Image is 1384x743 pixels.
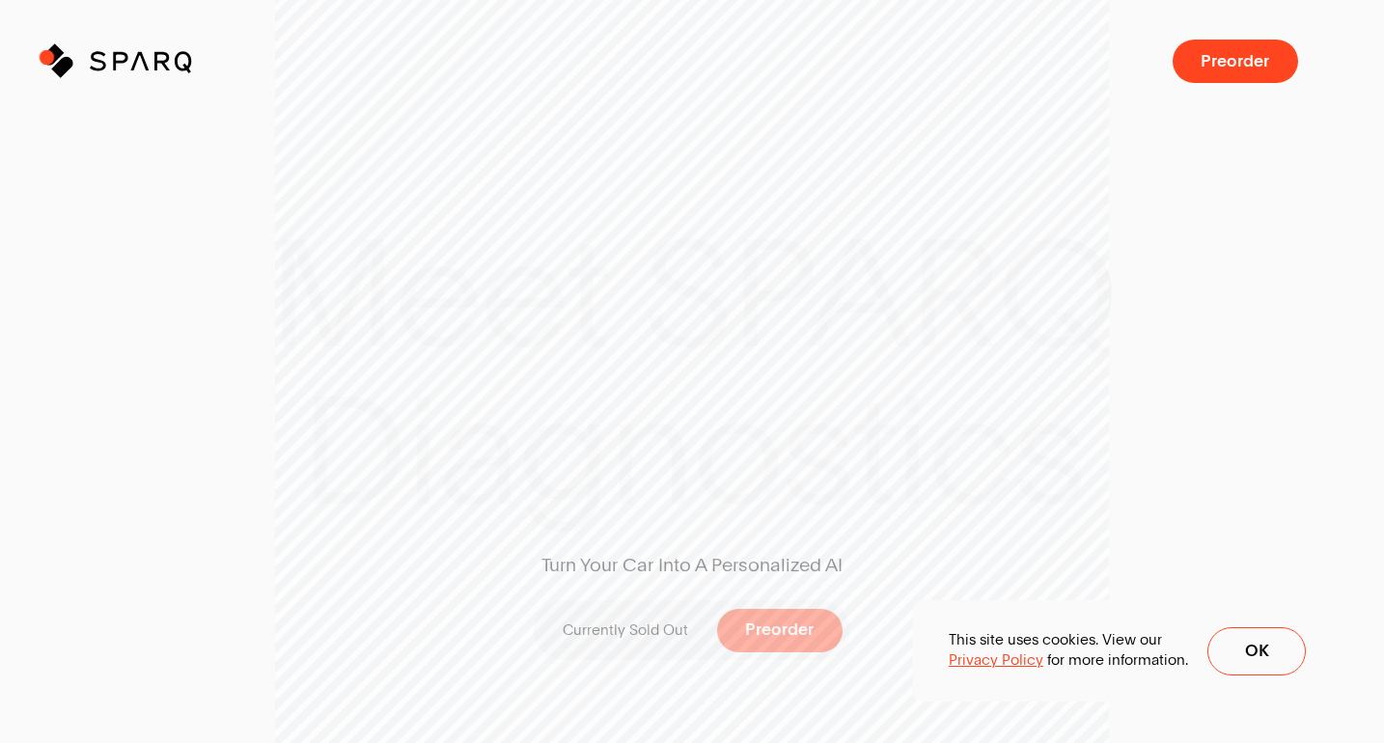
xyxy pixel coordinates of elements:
button: Preorder a SPARQ Diagnostics Device [1173,40,1298,83]
button: Preorder [717,609,843,652]
p: Currently Sold Out [563,620,688,641]
span: Preorder [1201,53,1269,70]
img: SPARQ app open in an iPhone on the Table [55,237,225,493]
span: Ok [1245,643,1269,660]
img: Range Rover Scenic Shot [276,466,446,722]
a: Privacy Policy [949,650,1043,671]
img: SPARQ Diagnostics being inserting into an OBD Port [938,240,1108,496]
span: Preorder [745,621,814,639]
span: Turn Your Car Into A Personalized AI [541,553,843,579]
img: Product Shot of a SPARQ Diagnostics Device [1158,417,1328,564]
span: Turn Your Car Into A Personalized AI [507,553,877,579]
p: This site uses cookies. View our for more information. [949,630,1188,671]
button: Ok [1207,627,1306,675]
